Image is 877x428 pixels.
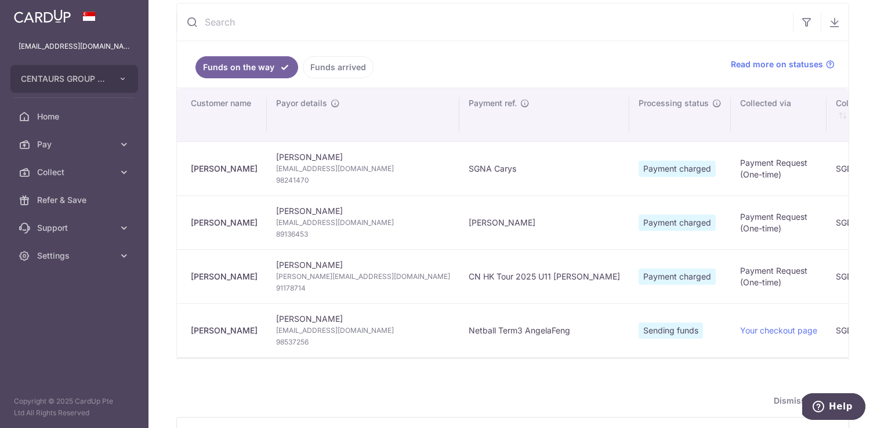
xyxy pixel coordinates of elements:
span: Pay [37,139,114,150]
td: Payment Request (One-time) [731,195,827,249]
span: CENTAURS GROUP PRIVATE LIMITED [21,73,107,85]
span: Settings [37,250,114,262]
span: Sending funds [639,322,703,339]
span: 91178714 [276,282,450,294]
a: Funds arrived [303,56,374,78]
td: [PERSON_NAME] [267,142,459,195]
th: Customer name [177,88,267,142]
img: CardUp [14,9,71,23]
input: Search [177,3,793,41]
span: 98537256 [276,336,450,348]
span: Payment charged [639,215,716,231]
span: Payment charged [639,269,716,285]
span: Help [27,8,50,19]
td: [PERSON_NAME] [267,249,459,303]
iframe: Opens a widget where you can find more information [802,393,865,422]
span: Read more on statuses [731,59,823,70]
span: [EMAIL_ADDRESS][DOMAIN_NAME] [276,163,450,175]
a: Read more on statuses [731,59,835,70]
button: CENTAURS GROUP PRIVATE LIMITED [10,65,138,93]
span: Payor details [276,97,327,109]
span: Dismiss guide [774,394,845,408]
a: Your checkout page [740,325,817,335]
th: Payment ref. [459,88,629,142]
div: [PERSON_NAME] [191,163,258,175]
td: [PERSON_NAME] [459,195,629,249]
div: [PERSON_NAME] [191,217,258,228]
div: [PERSON_NAME] [191,271,258,282]
div: [PERSON_NAME] [191,325,258,336]
span: Payment charged [639,161,716,177]
span: [PERSON_NAME][EMAIL_ADDRESS][DOMAIN_NAME] [276,271,450,282]
p: [EMAIL_ADDRESS][DOMAIN_NAME] [19,41,130,52]
span: Processing status [639,97,709,109]
td: CN HK Tour 2025 U11 [PERSON_NAME] [459,249,629,303]
span: [EMAIL_ADDRESS][DOMAIN_NAME] [276,325,450,336]
span: Support [37,222,114,234]
span: Collect [37,166,114,178]
span: Refer & Save [37,194,114,206]
td: Payment Request (One-time) [731,249,827,303]
td: Netball Term3 AngelaFeng [459,303,629,357]
td: [PERSON_NAME] [267,303,459,357]
th: Collected via [731,88,827,142]
span: Home [37,111,114,122]
span: [EMAIL_ADDRESS][DOMAIN_NAME] [276,217,450,228]
th: Processing status [629,88,731,142]
td: [PERSON_NAME] [267,195,459,249]
a: Funds on the way [195,56,298,78]
span: 89136453 [276,228,450,240]
span: 98241470 [276,175,450,186]
span: Payment ref. [469,97,517,109]
th: Payor details [267,88,459,142]
td: Payment Request (One-time) [731,142,827,195]
td: SGNA Carys [459,142,629,195]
